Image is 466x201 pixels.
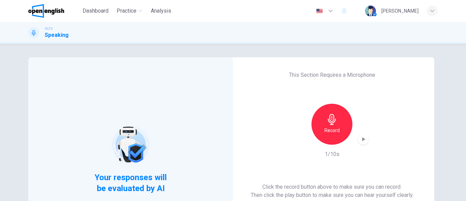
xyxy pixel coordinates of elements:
[45,31,69,39] h1: Speaking
[251,183,413,199] h6: Click the record button above to make sure you can record. Then click the play button to make sur...
[114,5,145,17] button: Practice
[289,71,375,79] h6: This Section Requires a Microphone
[148,5,174,17] button: Analysis
[324,126,340,134] h6: Record
[381,7,419,15] div: [PERSON_NAME]
[109,123,152,166] img: robot icon
[365,5,376,16] img: Profile picture
[117,7,136,15] span: Practice
[80,5,111,17] button: Dashboard
[83,7,108,15] span: Dashboard
[28,4,64,18] img: OpenEnglish logo
[315,9,324,14] img: en
[89,172,172,194] span: Your responses will be evaluated by AI
[45,26,53,31] span: IELTS
[28,4,80,18] a: OpenEnglish logo
[151,7,171,15] span: Analysis
[325,150,339,158] h6: 1/10s
[311,104,352,145] button: Record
